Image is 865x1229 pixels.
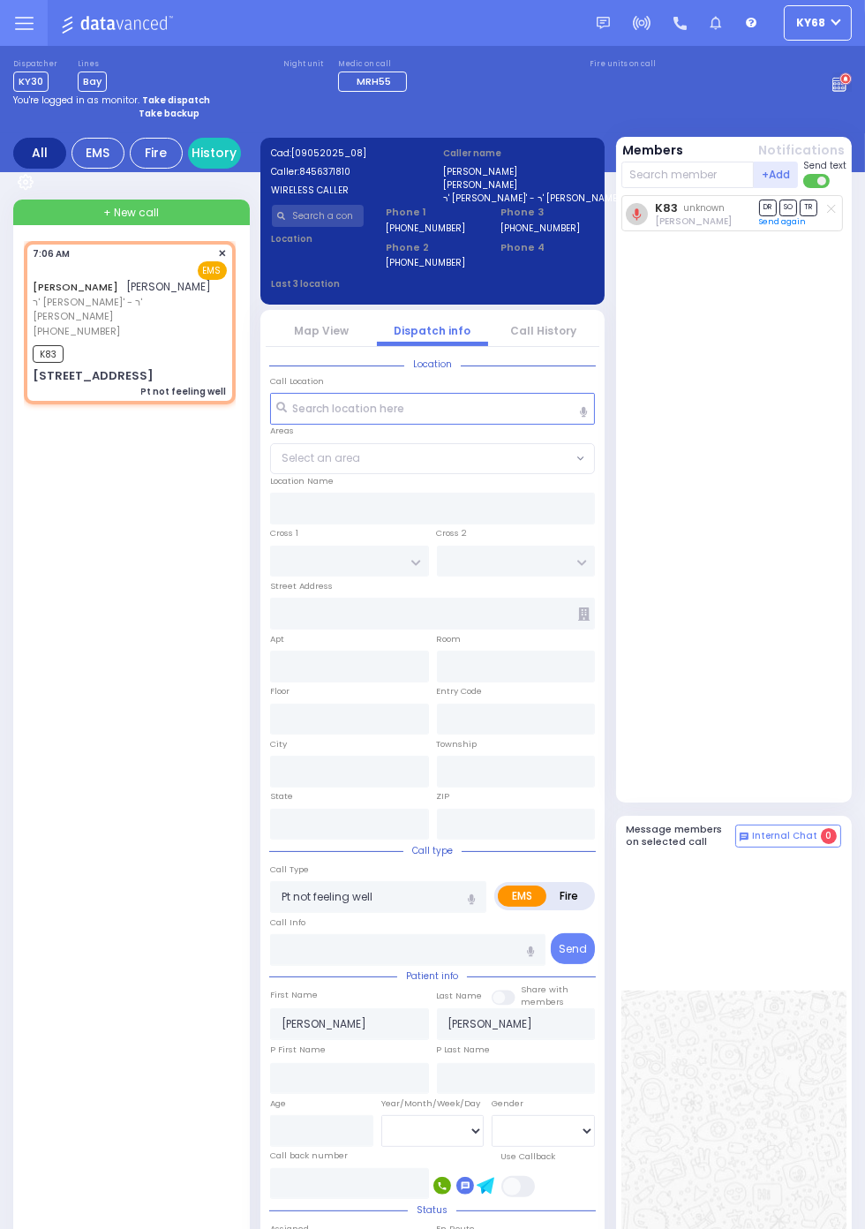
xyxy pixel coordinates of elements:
span: DR [759,200,777,216]
label: Cad: [272,147,422,160]
label: Cross 1 [270,527,298,539]
span: 7:06 AM [33,247,70,260]
span: You're logged in as monitor. [13,94,139,107]
span: KY30 [13,72,49,92]
span: Dov Guttman [656,215,733,228]
label: First Name [270,989,318,1001]
span: ✕ [219,246,227,261]
label: Night unit [283,59,323,70]
label: Age [270,1097,286,1110]
span: Bay [78,72,107,92]
label: Call Location [270,375,324,388]
button: Members [623,141,684,160]
span: Location [404,358,461,371]
label: Last Name [437,990,483,1002]
strong: Take backup [139,107,199,120]
label: Dispatcher [13,59,57,70]
span: ר' [PERSON_NAME]' - ר' [PERSON_NAME] [33,295,222,324]
label: [PHONE_NUMBER] [386,222,465,235]
label: Apt [270,633,284,645]
label: WIRELESS CALLER [272,184,422,197]
a: Call History [511,323,577,338]
label: [PERSON_NAME] [444,178,594,192]
a: [PERSON_NAME] [33,280,118,294]
a: Send again [759,216,806,227]
label: Turn off text [803,172,831,190]
span: unknown [684,201,726,215]
label: P First Name [270,1044,326,1056]
div: [STREET_ADDRESS] [33,367,154,385]
h5: Message members on selected call [627,824,736,847]
button: +Add [754,162,798,188]
label: Location Name [270,475,334,487]
label: [PHONE_NUMBER] [386,256,465,269]
a: Map View [294,323,349,338]
div: EMS [71,138,124,169]
span: Send text [803,159,846,172]
div: All [13,138,66,169]
label: Call Info [270,916,305,929]
span: TR [800,200,817,216]
button: Notifications [758,141,845,160]
img: comment-alt.png [740,833,748,841]
label: ZIP [437,790,450,803]
span: Internal Chat [752,830,817,842]
button: Internal Chat 0 [735,825,841,848]
span: Phone 2 [386,240,478,255]
label: Medic on call [338,59,412,70]
label: Call Type [270,863,309,876]
span: K83 [33,345,64,363]
div: Pt not feeling well [141,385,227,398]
input: Search member [621,162,755,188]
span: Other building occupants [579,607,590,621]
span: MRH55 [357,74,391,88]
img: message.svg [597,17,610,30]
span: Select an area [282,450,360,466]
span: ky68 [796,15,825,31]
label: P Last Name [437,1044,491,1056]
span: Phone 3 [500,205,593,220]
label: Use Callback [501,1150,556,1163]
strong: Take dispatch [142,94,210,107]
span: [PHONE_NUMBER] [33,324,120,338]
span: [09052025_08] [292,147,367,160]
span: members [522,996,565,1007]
label: Fire [545,886,592,907]
label: Last 3 location [272,277,433,290]
label: Location [272,232,365,245]
label: Room [437,633,462,645]
label: EMS [498,886,546,907]
a: Dispatch info [395,323,471,338]
label: Gender [492,1097,523,1110]
span: 0 [821,828,837,844]
span: Phone 4 [500,240,593,255]
button: Send [551,933,595,964]
label: City [270,738,287,750]
label: ר' [PERSON_NAME]' - ר' [PERSON_NAME] [444,192,594,205]
span: Patient info [397,969,467,983]
label: Street Address [270,580,333,592]
label: Cross 2 [437,527,468,539]
label: Township [437,738,478,750]
label: Floor [270,685,290,697]
label: Areas [270,425,294,437]
span: EMS [198,261,227,280]
img: Logo [61,12,178,34]
label: Caller name [444,147,594,160]
span: SO [779,200,797,216]
label: Fire units on call [590,59,656,70]
label: State [270,790,293,803]
input: Search a contact [272,205,365,227]
label: Lines [78,59,107,70]
div: Fire [130,138,183,169]
label: [PERSON_NAME] [444,165,594,178]
span: [PERSON_NAME] [126,279,211,294]
small: Share with [522,984,569,995]
label: [PHONE_NUMBER] [500,222,580,235]
a: K83 [656,201,679,215]
span: Phone 1 [386,205,478,220]
span: Call type [403,844,462,857]
label: Call back number [270,1150,348,1162]
label: Entry Code [437,685,483,697]
span: + New call [103,205,159,221]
